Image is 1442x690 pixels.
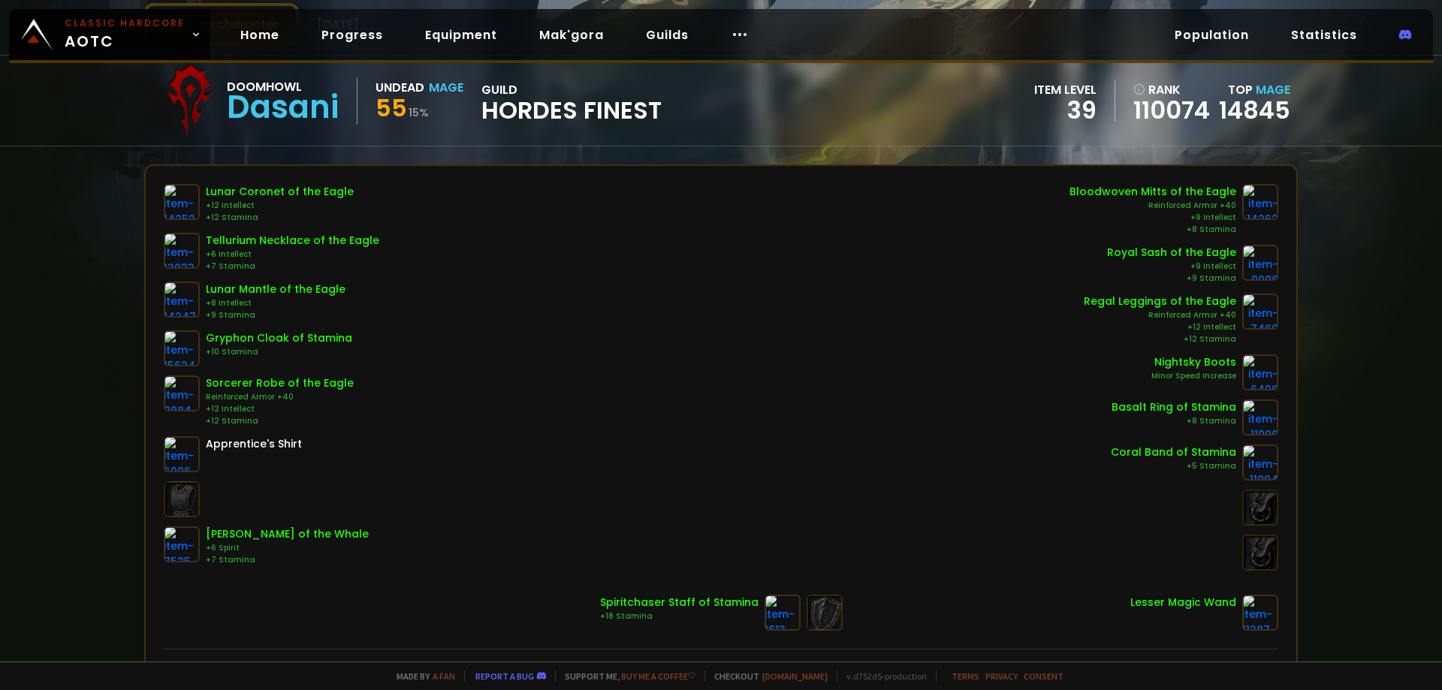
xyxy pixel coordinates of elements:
div: +10 Stamina [206,346,352,358]
img: item-12023 [164,233,200,269]
div: +12 Stamina [206,212,354,224]
span: Made by [388,670,455,682]
div: Basalt Ring of Stamina [1112,399,1236,415]
img: item-14252 [164,184,200,220]
div: Gryphon Cloak of Stamina [206,330,352,346]
img: item-11287 [1242,595,1278,631]
div: +12 Stamina [1084,333,1236,345]
div: +8 Stamina [1069,224,1236,236]
a: Equipment [413,20,509,50]
img: item-7469 [1242,294,1278,330]
div: Reinforced Armor +40 [1084,309,1236,321]
span: 55 [376,91,407,125]
div: Lunar Mantle of the Eagle [206,282,345,297]
span: v. d752d5 - production [837,670,927,682]
small: 15 % [409,105,429,120]
div: +9 Intellect [1107,261,1236,273]
div: +6 Intellect [206,249,379,261]
div: 39 [1034,99,1097,122]
img: item-7525 [164,526,200,562]
div: Sorcerer Robe of the Eagle [206,375,354,391]
div: Top [1219,80,1290,99]
button: Scan character [144,3,299,46]
a: a fan [433,670,455,682]
div: +6 Spirit [206,542,369,554]
div: Apprentice's Shirt [206,436,302,452]
div: Mage [429,78,463,97]
a: Report a bug [475,670,534,682]
img: item-15624 [164,330,200,366]
div: guild [481,80,662,122]
img: item-14247 [164,282,200,318]
div: [PERSON_NAME] of the Whale [206,526,369,542]
div: +8 Intellect [206,297,345,309]
a: 110074 [1133,99,1210,122]
div: +9 Stamina [206,309,345,321]
a: Progress [309,20,395,50]
div: +18 Stamina [600,610,759,622]
span: Checkout [704,670,828,682]
span: AOTC [65,17,185,53]
img: item-14262 [1242,184,1278,220]
img: item-1613 [765,595,801,631]
a: Home [228,20,291,50]
a: Mak'gora [527,20,616,50]
a: Buy me a coffee [621,670,695,682]
div: +8 Stamina [1112,415,1236,427]
div: +9 Intellect [1069,212,1236,224]
div: +12 Intellect [206,200,354,212]
div: +9 Stamina [1107,273,1236,285]
div: Lunar Coronet of the Eagle [206,184,354,200]
div: Coral Band of Stamina [1111,444,1236,460]
div: rank [1133,80,1210,99]
img: item-9884 [164,375,200,411]
div: +7 Stamina [206,554,369,566]
div: Lesser Magic Wand [1130,595,1236,610]
a: Guilds [634,20,701,50]
div: +12 Intellect [206,403,354,415]
div: Bloodwoven Mitts of the Eagle [1069,184,1236,200]
div: Royal Sash of the Eagle [1107,245,1236,261]
div: Tellurium Necklace of the Eagle [206,233,379,249]
div: Spiritchaser Staff of Stamina [600,595,759,610]
img: item-11994 [1242,444,1278,481]
div: +7 Stamina [206,261,379,273]
div: +12 Intellect [1084,321,1236,333]
div: Nightsky Boots [1151,354,1236,370]
div: Undead [376,78,424,97]
div: Reinforced Armor +40 [206,391,354,403]
div: Regal Leggings of the Eagle [1084,294,1236,309]
a: Classic HardcoreAOTC [9,9,210,60]
a: Population [1163,20,1261,50]
img: item-9906 [1242,245,1278,281]
span: Hordes Finest [481,99,662,122]
small: Classic Hardcore [65,17,185,30]
span: Mage [1256,81,1290,98]
a: Consent [1024,670,1063,682]
div: item level [1034,80,1097,99]
a: Privacy [985,670,1018,682]
img: item-6096 [164,436,200,472]
img: item-11996 [1242,399,1278,435]
a: 14845 [1219,93,1290,127]
a: Statistics [1279,20,1369,50]
span: Support me, [555,670,695,682]
div: Minor Speed Increase [1151,370,1236,382]
div: +5 Stamina [1111,460,1236,472]
div: Dasani [227,96,339,119]
a: Terms [952,670,979,682]
div: +12 Stamina [206,415,354,427]
div: Reinforced Armor +40 [1069,200,1236,212]
img: item-6406 [1242,354,1278,390]
a: [DOMAIN_NAME] [762,670,828,682]
div: Doomhowl [227,77,339,96]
